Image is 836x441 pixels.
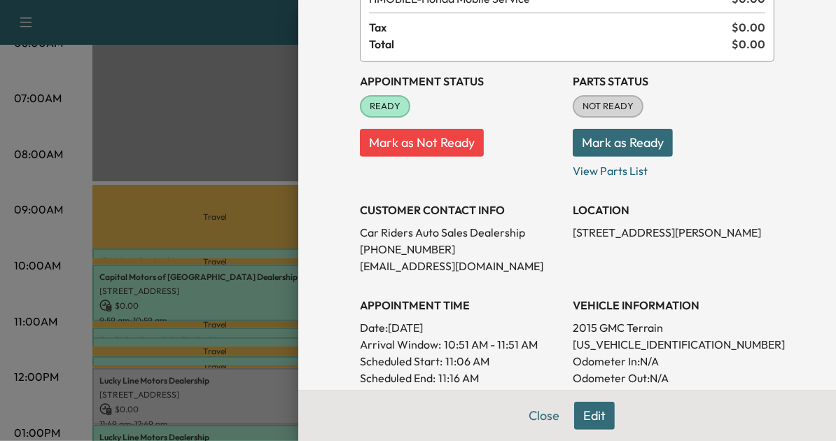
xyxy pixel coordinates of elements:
[438,370,479,386] p: 11:16 AM
[573,353,774,370] p: Odometer In: N/A
[369,19,732,36] span: Tax
[574,99,642,113] span: NOT READY
[361,99,409,113] span: READY
[360,319,562,336] p: Date: [DATE]
[369,36,732,52] span: Total
[573,202,774,218] h3: LOCATION
[360,353,443,370] p: Scheduled Start:
[444,336,538,353] span: 10:51 AM - 11:51 AM
[573,224,774,241] p: [STREET_ADDRESS][PERSON_NAME]
[360,336,562,353] p: Arrival Window:
[573,297,774,314] h3: VEHICLE INFORMATION
[573,370,774,386] p: Odometer Out: N/A
[573,319,774,336] p: 2015 GMC Terrain
[360,129,484,157] button: Mark as Not Ready
[445,353,489,370] p: 11:06 AM
[360,202,562,218] h3: CUSTOMER CONTACT INFO
[360,73,562,90] h3: Appointment Status
[573,157,774,179] p: View Parts List
[360,297,562,314] h3: APPOINTMENT TIME
[573,73,774,90] h3: Parts Status
[732,36,765,52] span: $ 0.00
[573,129,673,157] button: Mark as Ready
[360,241,562,258] p: [PHONE_NUMBER]
[360,386,562,403] p: Duration: 10 minutes
[360,258,562,274] p: [EMAIL_ADDRESS][DOMAIN_NAME]
[732,19,765,36] span: $ 0.00
[520,402,569,430] button: Close
[360,370,436,386] p: Scheduled End:
[574,402,615,430] button: Edit
[573,336,774,353] p: [US_VEHICLE_IDENTIFICATION_NUMBER]
[360,224,562,241] p: Car Riders Auto Sales Dealership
